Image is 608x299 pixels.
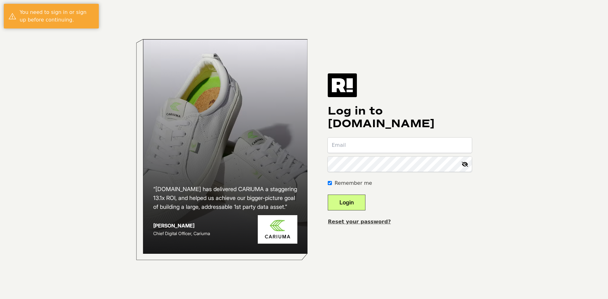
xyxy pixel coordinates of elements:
a: Reset your password? [328,219,391,225]
h2: “[DOMAIN_NAME] has delivered CARIUMA a staggering 13.1x ROI, and helped us achieve our bigger-pic... [153,185,298,211]
h1: Log in to [DOMAIN_NAME] [328,105,472,130]
img: Retention.com [328,73,357,97]
img: Cariuma [258,215,297,244]
label: Remember me [334,179,372,187]
input: Email [328,138,472,153]
div: You need to sign in or sign up before continuing. [20,9,94,24]
strong: [PERSON_NAME] [153,222,194,229]
span: Chief Digital Officer, Cariuma [153,231,210,236]
button: Login [328,195,365,210]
